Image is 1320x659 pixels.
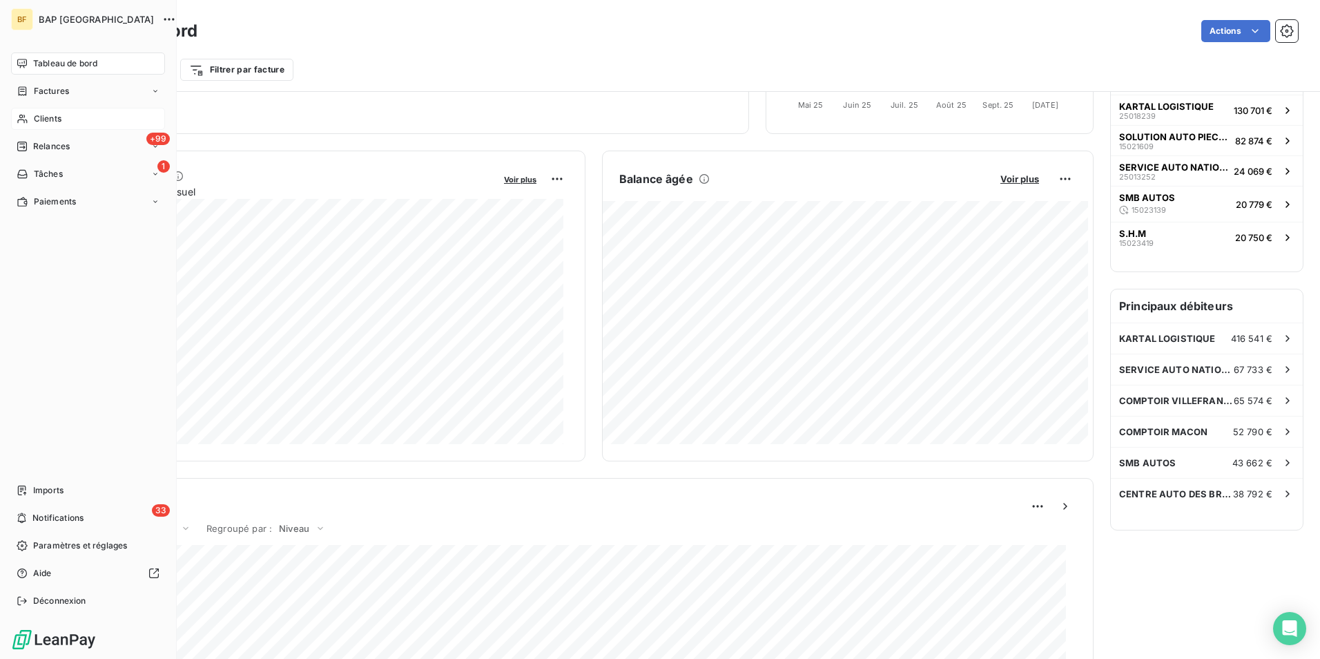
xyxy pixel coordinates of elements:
button: SMB AUTOS1502313920 779 € [1111,186,1303,222]
span: Voir plus [1000,173,1039,184]
span: 33 [152,504,170,517]
button: Actions [1201,20,1270,42]
span: 24 069 € [1234,166,1272,177]
button: SOLUTION AUTO PIECES1502160982 874 € [1111,125,1303,155]
span: BAP [GEOGRAPHIC_DATA] [39,14,154,25]
tspan: Août 25 [936,100,967,110]
span: Déconnexion [33,595,86,607]
div: BF [11,8,33,30]
button: S.H.M1502341920 750 € [1111,222,1303,252]
span: 15023139 [1132,206,1166,214]
span: Niveau [279,523,309,534]
span: SOLUTION AUTO PIECES [1119,131,1230,142]
span: Notifications [32,512,84,524]
span: Clients [34,113,61,125]
span: 38 792 € [1233,488,1272,499]
span: SMB AUTOS [1119,192,1175,203]
span: Paramètres et réglages [33,539,127,552]
span: Imports [33,484,64,497]
tspan: Juin 25 [843,100,871,110]
span: 20 750 € [1235,232,1272,243]
span: KARTAL LOGISTIQUE [1119,101,1214,112]
span: Voir plus [504,175,536,184]
span: COMPTOIR VILLEFRANCHE [1119,395,1234,406]
span: 65 574 € [1234,395,1272,406]
span: S.H.M [1119,228,1146,239]
span: Paiements [34,195,76,208]
span: Tableau de bord [33,57,97,70]
button: Voir plus [996,173,1043,185]
span: 67 733 € [1234,364,1272,375]
span: Tâches [34,168,63,180]
span: 82 874 € [1235,135,1272,146]
span: 15023419 [1119,239,1154,247]
span: 15021609 [1119,142,1154,151]
span: SMB AUTOS [1119,457,1176,468]
img: Logo LeanPay [11,629,97,651]
span: KARTAL LOGISTIQUE [1119,333,1216,344]
span: 130 701 € [1234,105,1272,116]
a: Aide [11,562,165,584]
span: 25013252 [1119,173,1156,181]
tspan: Sept. 25 [982,100,1013,110]
span: SERVICE AUTO NATIONALE 6 [1119,162,1228,173]
span: 20 779 € [1236,199,1272,210]
tspan: Juil. 25 [891,100,918,110]
span: +99 [146,133,170,145]
h6: Principaux débiteurs [1111,289,1303,323]
span: Regroupé par : [206,523,272,534]
span: 43 662 € [1232,457,1272,468]
h6: Balance âgée [619,171,693,187]
div: Open Intercom Messenger [1273,612,1306,645]
span: CENTRE AUTO DES BRUYERES//CORF [1119,488,1233,499]
button: Filtrer par facture [180,59,293,81]
span: 416 541 € [1231,333,1272,344]
span: Chiffre d'affaires mensuel [78,184,494,199]
button: KARTAL LOGISTIQUE25018239130 701 € [1111,95,1303,125]
span: Aide [33,567,52,580]
span: Relances [33,140,70,153]
button: SERVICE AUTO NATIONALE 62501325224 069 € [1111,155,1303,186]
span: 1 [157,160,170,173]
tspan: Mai 25 [797,100,823,110]
span: Factures [34,85,69,97]
span: 25018239 [1119,112,1156,120]
span: 52 790 € [1233,426,1272,437]
button: Voir plus [500,173,541,185]
span: SERVICE AUTO NATIONALE 6 [1119,364,1234,375]
tspan: [DATE] [1032,100,1058,110]
span: COMPTOIR MACON [1119,426,1207,437]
